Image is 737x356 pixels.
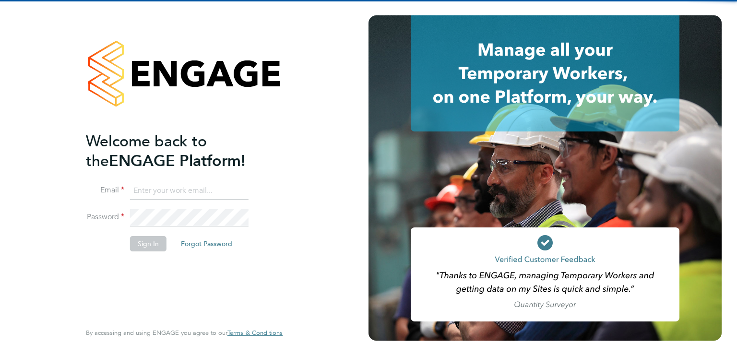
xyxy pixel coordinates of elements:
[86,185,124,195] label: Email
[173,236,240,251] button: Forgot Password
[86,132,207,170] span: Welcome back to the
[86,131,273,171] h2: ENGAGE Platform!
[130,236,166,251] button: Sign In
[130,182,249,200] input: Enter your work email...
[86,329,283,337] span: By accessing and using ENGAGE you agree to our
[227,329,283,337] a: Terms & Conditions
[86,212,124,222] label: Password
